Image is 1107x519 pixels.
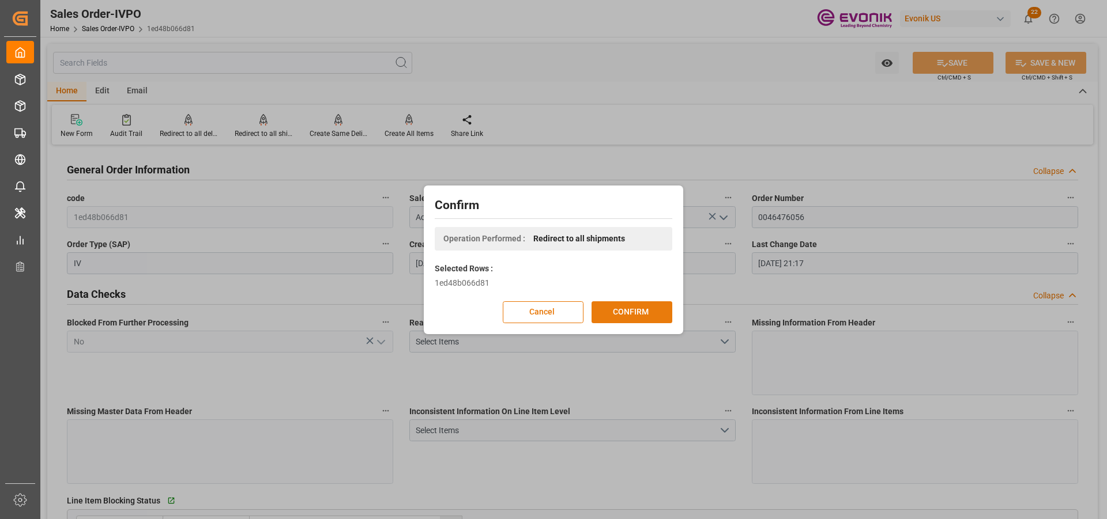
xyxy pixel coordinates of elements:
[503,301,583,323] button: Cancel
[592,301,672,323] button: CONFIRM
[435,196,672,215] h2: Confirm
[533,233,625,245] span: Redirect to all shipments
[443,233,525,245] span: Operation Performed :
[435,263,493,275] label: Selected Rows :
[435,277,672,289] div: 1ed48b066d81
